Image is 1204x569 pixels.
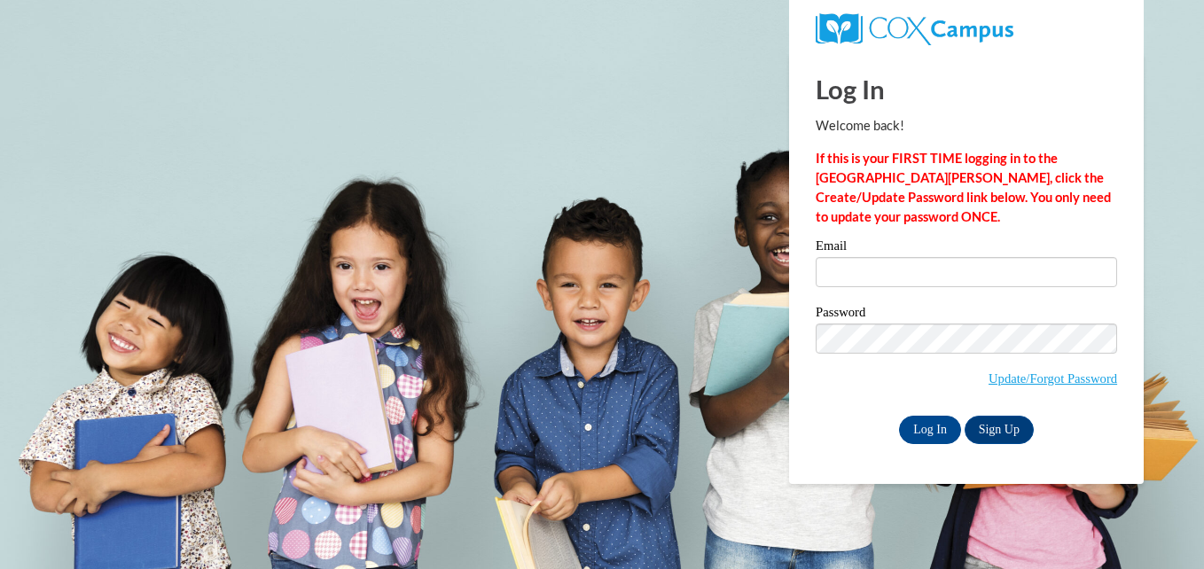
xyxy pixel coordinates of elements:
[965,416,1034,444] a: Sign Up
[816,116,1117,136] p: Welcome back!
[816,71,1117,107] h1: Log In
[899,416,961,444] input: Log In
[816,13,1013,45] img: COX Campus
[816,239,1117,257] label: Email
[989,371,1117,386] a: Update/Forgot Password
[816,151,1111,224] strong: If this is your FIRST TIME logging in to the [GEOGRAPHIC_DATA][PERSON_NAME], click the Create/Upd...
[816,20,1013,35] a: COX Campus
[816,306,1117,323] label: Password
